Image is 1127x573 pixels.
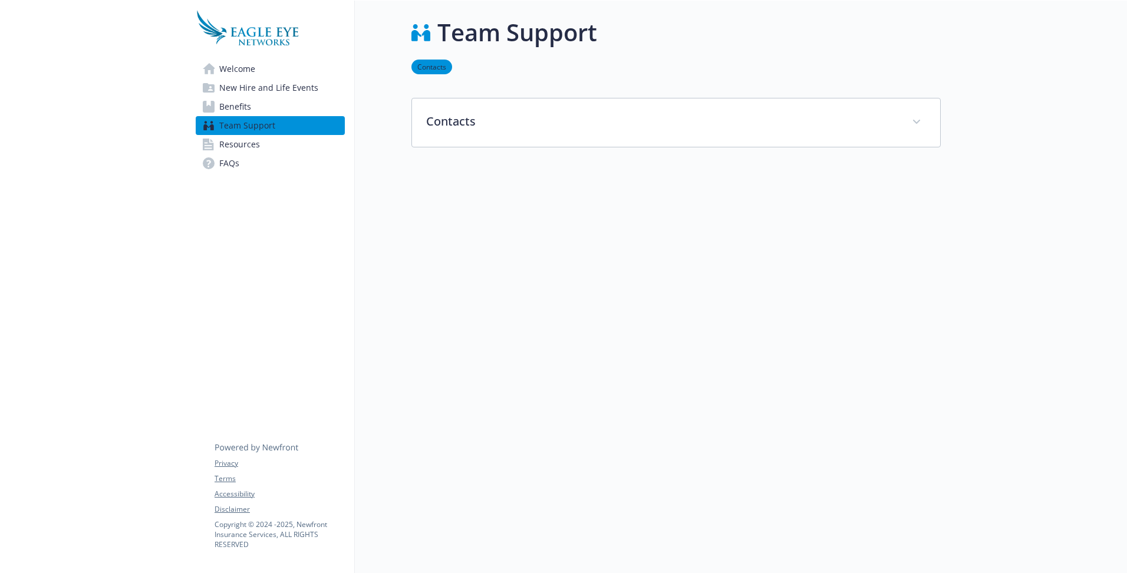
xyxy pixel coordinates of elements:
a: Terms [215,473,344,484]
span: Benefits [219,97,251,116]
span: FAQs [219,154,239,173]
a: FAQs [196,154,345,173]
span: Team Support [219,116,275,135]
a: Benefits [196,97,345,116]
div: Contacts [412,98,940,147]
span: Resources [219,135,260,154]
a: Resources [196,135,345,154]
p: Contacts [426,113,898,130]
a: New Hire and Life Events [196,78,345,97]
p: Copyright © 2024 - 2025 , Newfront Insurance Services, ALL RIGHTS RESERVED [215,519,344,549]
a: Accessibility [215,489,344,499]
span: New Hire and Life Events [219,78,318,97]
h1: Team Support [437,15,597,50]
a: Contacts [411,61,452,72]
a: Disclaimer [215,504,344,515]
a: Team Support [196,116,345,135]
a: Privacy [215,458,344,469]
a: Welcome [196,60,345,78]
span: Welcome [219,60,255,78]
